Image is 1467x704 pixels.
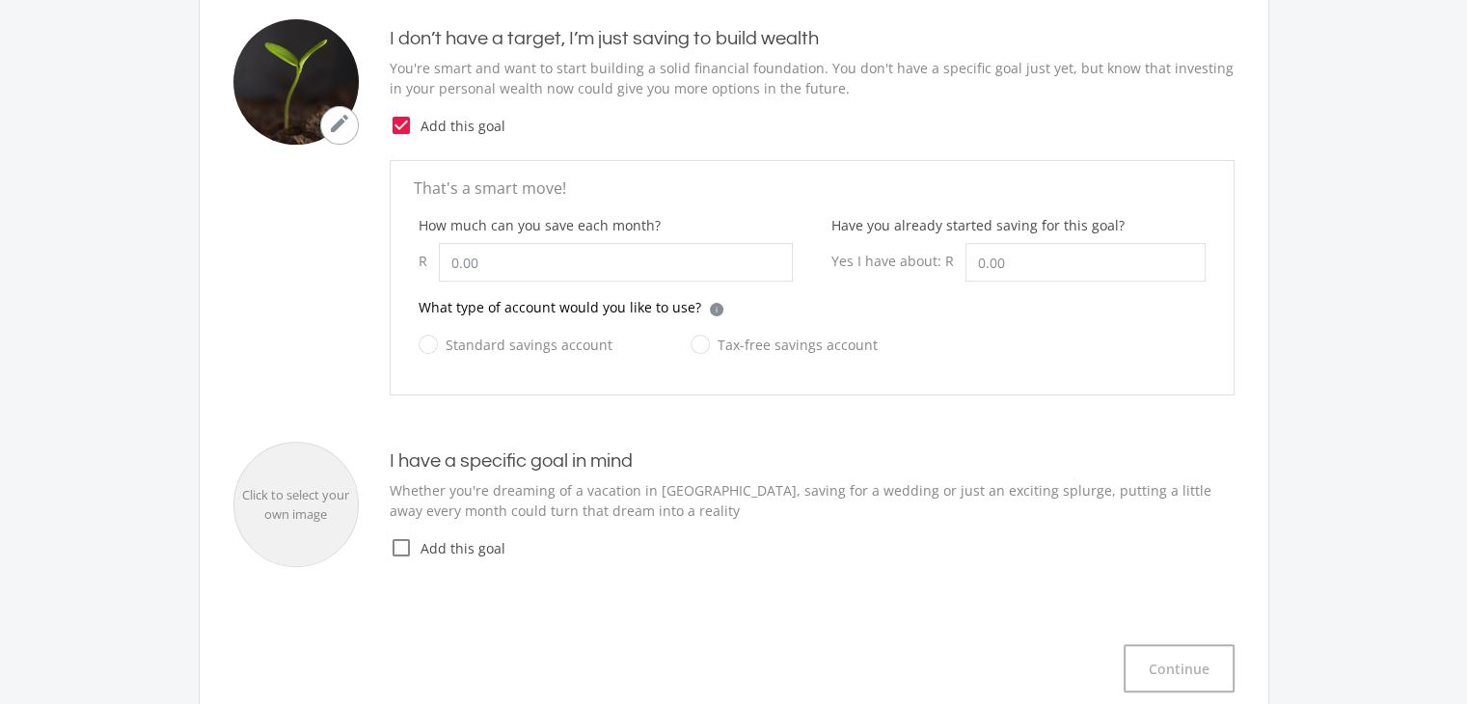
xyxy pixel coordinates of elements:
[691,333,878,357] label: Tax-free savings account
[390,27,1235,50] h4: I don’t have a target, I’m just saving to build wealth
[1124,644,1235,692] button: Continue
[439,243,793,282] input: 0.00
[390,114,413,137] i: check_box
[419,243,439,279] div: R
[419,297,701,317] p: What type of account would you like to use?
[419,215,661,235] label: How much can you save each month?
[390,58,1235,98] p: You're smart and want to start building a solid financial foundation. You don't have a specific g...
[328,112,351,135] i: mode_edit
[413,538,1235,558] span: Add this goal
[390,449,1235,473] h4: I have a specific goal in mind
[414,176,1210,200] p: That's a smart move!
[710,303,723,316] div: i
[320,106,359,145] button: mode_edit
[234,486,358,524] div: Click to select your own image
[390,480,1235,521] p: Whether you're dreaming of a vacation in [GEOGRAPHIC_DATA], saving for a wedding or just an excit...
[831,243,965,279] div: Yes I have about: R
[831,215,1125,235] label: Have you already started saving for this goal?
[965,243,1206,282] input: 0.00
[390,536,413,559] i: check_box_outline_blank
[419,333,612,357] label: Standard savings account
[413,116,1235,136] span: Add this goal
